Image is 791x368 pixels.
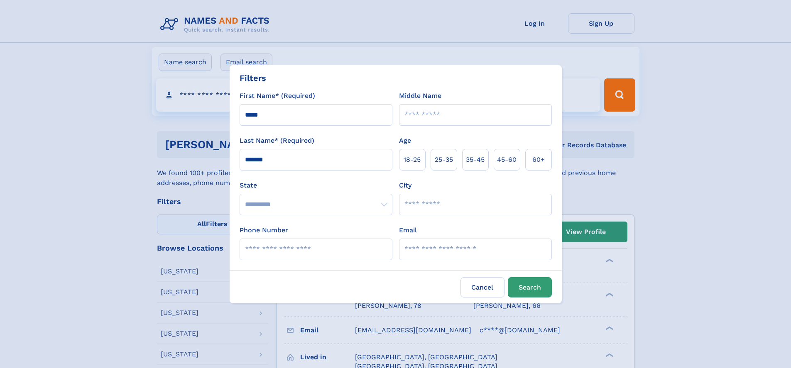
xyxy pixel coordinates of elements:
label: Email [399,225,417,235]
div: Filters [240,72,266,84]
label: Last Name* (Required) [240,136,314,146]
label: Cancel [460,277,504,297]
label: First Name* (Required) [240,91,315,101]
span: 35‑45 [466,155,485,165]
label: City [399,180,411,190]
button: Search [508,277,552,297]
span: 25‑35 [435,155,453,165]
span: 45‑60 [497,155,517,165]
label: Age [399,136,411,146]
span: 60+ [532,155,545,165]
label: Phone Number [240,225,288,235]
label: Middle Name [399,91,441,101]
span: 18‑25 [404,155,421,165]
label: State [240,180,392,190]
